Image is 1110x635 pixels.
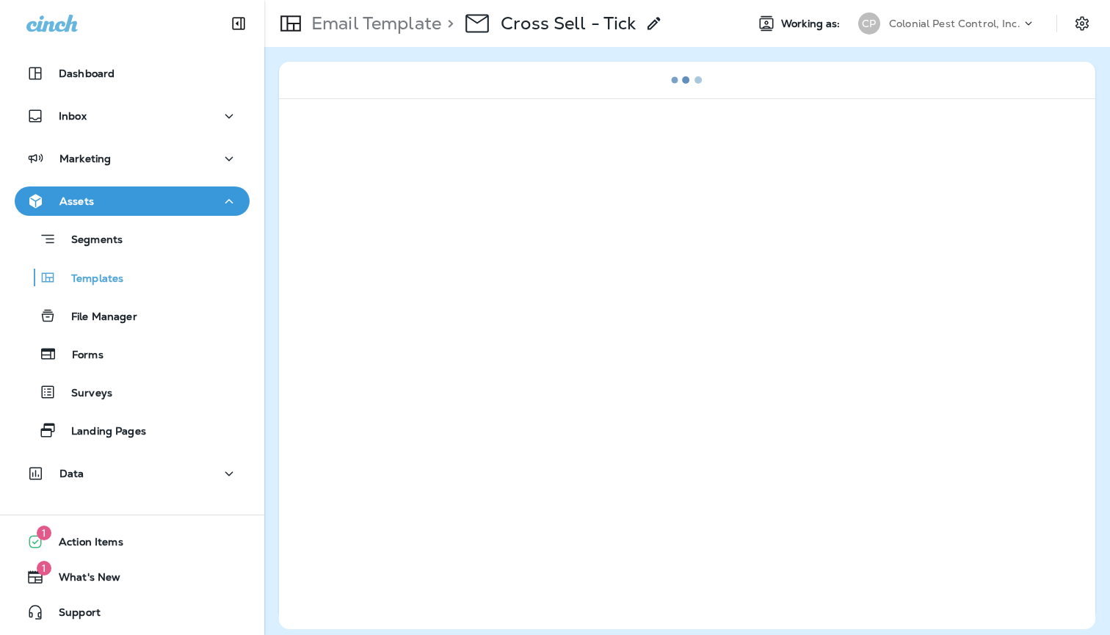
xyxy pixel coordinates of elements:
button: Inbox [15,101,250,131]
button: Marketing [15,144,250,173]
button: Data [15,459,250,488]
button: Settings [1069,10,1095,37]
p: Assets [59,195,94,207]
button: Forms [15,338,250,369]
button: Dashboard [15,59,250,88]
p: File Manager [57,311,137,324]
p: Marketing [59,153,111,164]
span: Working as: [781,18,844,30]
span: Action Items [44,536,123,554]
p: Surveys [57,387,112,401]
button: File Manager [15,300,250,331]
p: Segments [57,233,123,248]
p: Landing Pages [57,425,146,439]
button: 1What's New [15,562,250,592]
p: Cross Sell - Tick [501,12,636,35]
button: Support [15,598,250,627]
button: Surveys [15,377,250,407]
span: Support [44,606,101,624]
span: 1 [37,526,51,540]
span: What's New [44,571,120,589]
button: Segments [15,223,250,255]
button: Collapse Sidebar [218,9,259,38]
p: Colonial Pest Control, Inc. [889,18,1020,29]
button: Templates [15,262,250,293]
button: 1Action Items [15,527,250,556]
span: 1 [37,561,51,576]
p: > [441,12,454,35]
button: Assets [15,186,250,216]
p: Templates [57,272,123,286]
p: Email Template [305,12,441,35]
p: Inbox [59,110,87,122]
button: Landing Pages [15,415,250,446]
p: Data [59,468,84,479]
p: Forms [57,349,104,363]
div: CP [858,12,880,35]
p: Dashboard [59,68,115,79]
